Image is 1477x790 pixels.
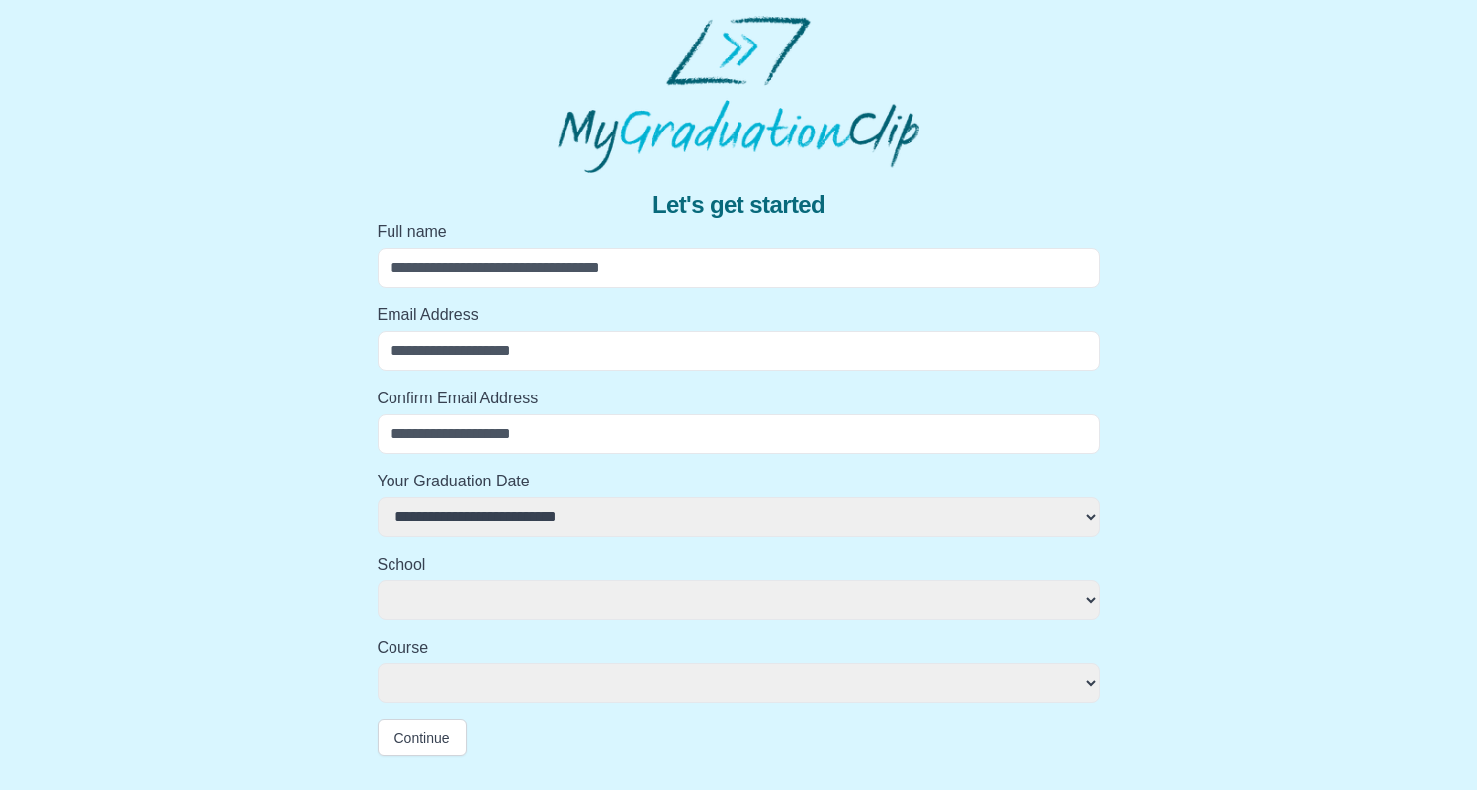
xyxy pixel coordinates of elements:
button: Continue [378,719,467,756]
label: Full name [378,220,1100,244]
label: School [378,553,1100,576]
label: Confirm Email Address [378,387,1100,410]
label: Email Address [378,304,1100,327]
span: Let's get started [652,189,825,220]
img: MyGraduationClip [558,16,919,173]
label: Your Graduation Date [378,470,1100,493]
label: Course [378,636,1100,659]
